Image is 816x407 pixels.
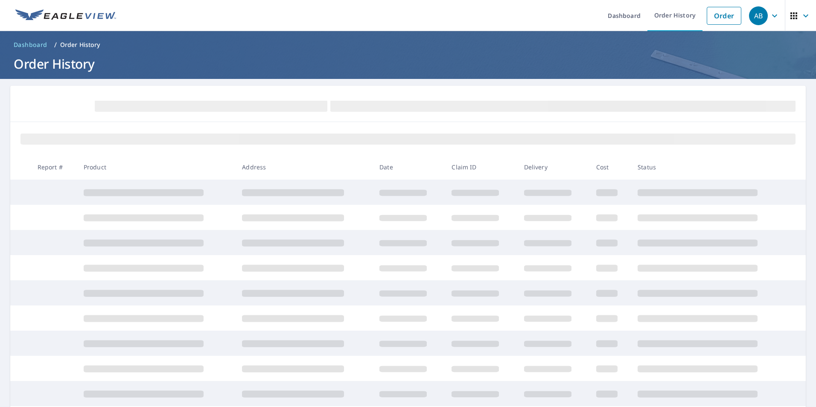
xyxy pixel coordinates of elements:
span: Dashboard [14,41,47,49]
th: Product [77,154,236,180]
th: Report # [31,154,77,180]
a: Order [707,7,741,25]
th: Delivery [517,154,589,180]
nav: breadcrumb [10,38,806,52]
a: Dashboard [10,38,51,52]
li: / [54,40,57,50]
th: Status [631,154,790,180]
th: Cost [589,154,631,180]
th: Claim ID [445,154,517,180]
th: Date [373,154,445,180]
th: Address [235,154,373,180]
div: AB [749,6,768,25]
p: Order History [60,41,100,49]
h1: Order History [10,55,806,73]
img: EV Logo [15,9,116,22]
